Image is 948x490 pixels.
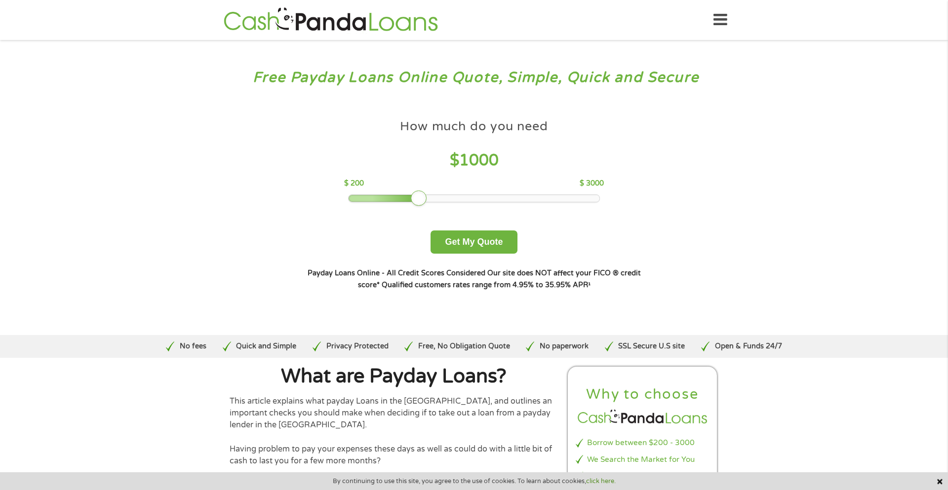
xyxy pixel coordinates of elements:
h4: How much do you need [400,118,548,135]
li: Totally 100% Free service ! [576,471,709,482]
img: GetLoanNow Logo [221,6,441,34]
h4: $ [344,151,603,171]
h1: What are Payday Loans? [230,367,557,386]
p: No paperwork [540,341,589,352]
h2: Why to choose [576,385,709,404]
p: No fees [180,341,206,352]
a: click here. [586,477,616,485]
strong: Our site does NOT affect your FICO ® credit score* [358,269,641,289]
p: SSL Secure U.S site [618,341,685,352]
h3: Free Payday Loans Online Quote, Simple, Quick and Secure [29,69,920,87]
li: Borrow between $200 - 3000 [576,437,709,449]
p: $ 3000 [580,178,604,189]
span: 1000 [459,151,499,170]
p: This article explains what payday Loans in the [GEOGRAPHIC_DATA], and outlines an important check... [230,395,557,431]
span: By continuing to use this site, you agree to the use of cookies. To learn about cookies, [333,478,616,485]
strong: Payday Loans Online - All Credit Scores Considered [308,269,485,277]
p: Privacy Protected [326,341,389,352]
p: Having problem to pay your expenses these days as well as could do with a little bit of cash to l... [230,443,557,467]
p: Open & Funds 24/7 [715,341,782,352]
strong: Qualified customers rates range from 4.95% to 35.95% APR¹ [382,281,591,289]
p: $ 200 [344,178,364,189]
p: Quick and Simple [236,341,296,352]
li: We Search the Market for You [576,454,709,465]
button: Get My Quote [431,230,517,254]
p: Free, No Obligation Quote [418,341,510,352]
